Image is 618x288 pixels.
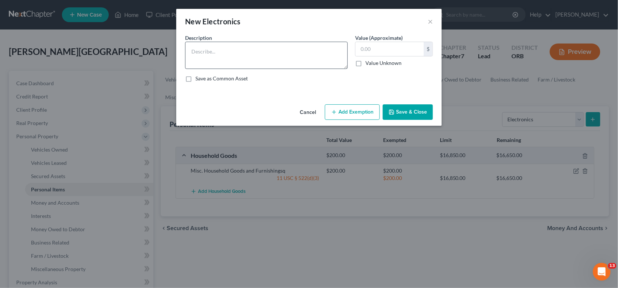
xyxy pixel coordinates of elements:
div: New Electronics [185,16,241,27]
input: 0.00 [355,42,424,56]
span: 13 [608,263,617,269]
div: $ [424,42,433,56]
button: Add Exemption [325,104,380,120]
label: Value (Approximate) [355,34,403,42]
button: × [428,17,433,26]
label: Value Unknown [365,59,402,67]
label: Save as Common Asset [195,75,248,82]
iframe: Intercom live chat [593,263,611,281]
span: Description [185,35,212,41]
button: Save & Close [383,104,433,120]
button: Cancel [294,105,322,120]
